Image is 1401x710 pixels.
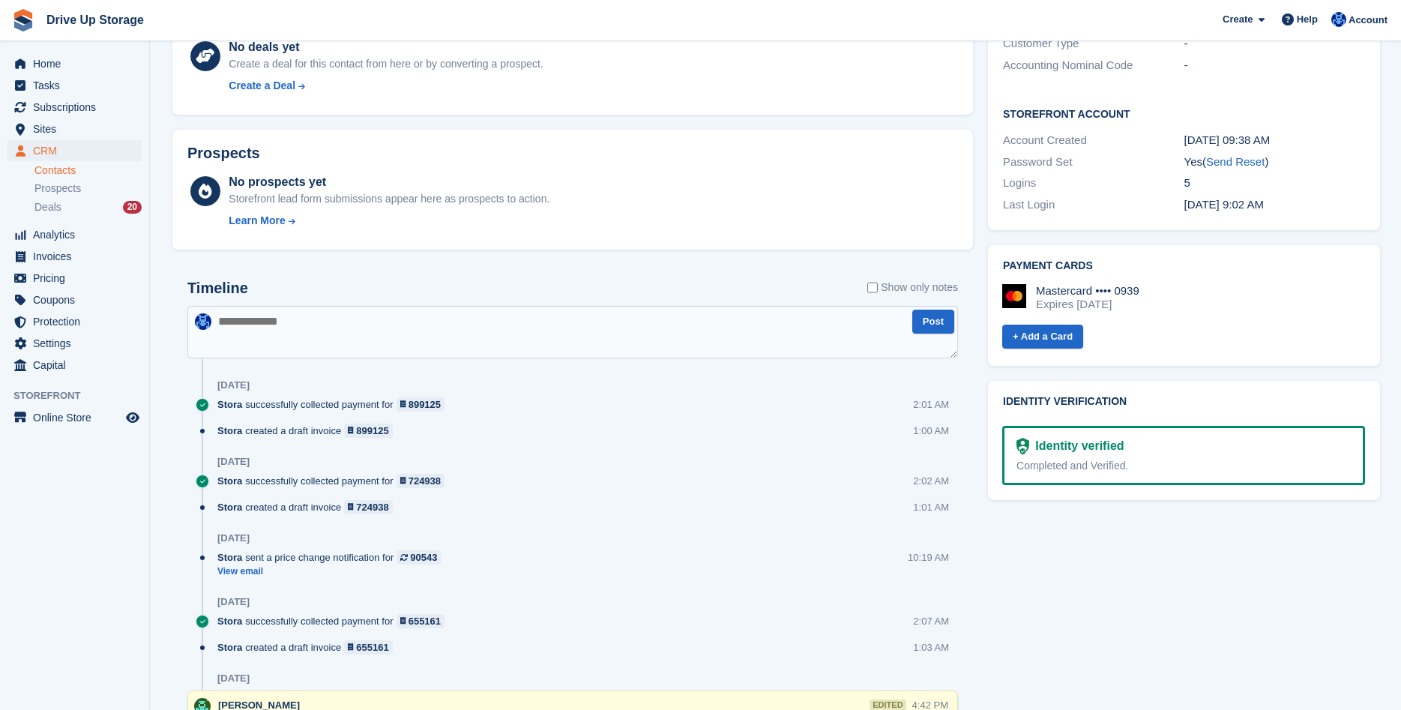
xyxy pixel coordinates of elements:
span: Prospects [34,181,81,196]
span: CRM [33,140,123,161]
span: Capital [33,355,123,376]
div: 724938 [356,500,388,514]
a: 899125 [397,397,445,412]
a: menu [7,75,142,96]
span: Stora [217,614,242,628]
h2: Identity verification [1003,396,1365,408]
img: Mastercard Logo [1002,284,1026,308]
div: 20 [123,201,142,214]
img: Identity Verification Ready [1016,438,1029,454]
div: 1:01 AM [913,500,949,514]
div: successfully collected payment for [217,474,452,488]
span: Settings [33,333,123,354]
span: Create [1223,12,1253,27]
div: 5 [1184,175,1365,192]
span: Online Store [33,407,123,428]
span: Help [1297,12,1318,27]
span: Deals [34,200,61,214]
a: menu [7,140,142,161]
a: menu [7,311,142,332]
div: 1:03 AM [913,640,949,655]
span: Protection [33,311,123,332]
h2: Timeline [187,280,248,297]
div: created a draft invoice [217,424,400,438]
div: Accounting Nominal Code [1003,57,1184,74]
a: Preview store [124,409,142,427]
h2: Storefront Account [1003,106,1365,121]
div: [DATE] [217,673,250,685]
span: Stora [217,550,242,565]
span: Account [1349,13,1388,28]
span: Coupons [33,289,123,310]
a: + Add a Card [1002,325,1083,349]
a: menu [7,224,142,245]
div: 655161 [356,640,388,655]
a: menu [7,246,142,267]
div: successfully collected payment for [217,614,452,628]
img: Widnes Team [195,313,211,330]
div: Storefront lead form submissions appear here as prospects to action. [229,191,549,207]
label: Show only notes [867,280,958,295]
div: Mastercard •••• 0939 [1036,284,1139,298]
button: Post [912,310,954,334]
a: Contacts [34,163,142,178]
span: Invoices [33,246,123,267]
span: Stora [217,500,242,514]
img: stora-icon-8386f47178a22dfd0bd8f6a31ec36ba5ce8667c1dd55bd0f319d3a0aa187defe.svg [12,9,34,31]
div: Logins [1003,175,1184,192]
div: Completed and Verified. [1016,458,1351,474]
div: [DATE] [217,532,250,544]
div: [DATE] 09:38 AM [1184,132,1365,149]
div: 2:01 AM [913,397,949,412]
div: sent a price change notification for [217,550,448,565]
div: 899125 [356,424,388,438]
a: menu [7,53,142,74]
h2: Prospects [187,145,260,162]
div: No deals yet [229,38,543,56]
a: menu [7,355,142,376]
span: Stora [217,424,242,438]
div: Password Set [1003,154,1184,171]
span: Stora [217,474,242,488]
a: Deals 20 [34,199,142,215]
a: menu [7,407,142,428]
span: Stora [217,640,242,655]
div: 655161 [409,614,441,628]
span: ( ) [1202,155,1268,168]
div: Learn More [229,213,285,229]
div: 1:00 AM [913,424,949,438]
div: 899125 [409,397,441,412]
a: menu [7,118,142,139]
a: menu [7,97,142,118]
div: Account Created [1003,132,1184,149]
a: menu [7,268,142,289]
div: [DATE] [217,379,250,391]
div: Last Login [1003,196,1184,214]
span: Subscriptions [33,97,123,118]
a: 724938 [344,500,393,514]
span: Storefront [13,388,149,403]
div: 10:19 AM [908,550,949,565]
a: menu [7,289,142,310]
input: Show only notes [867,280,878,295]
div: Identity verified [1029,437,1124,455]
span: Pricing [33,268,123,289]
div: [DATE] [217,596,250,608]
a: 90543 [397,550,441,565]
a: Drive Up Storage [40,7,150,32]
div: Expires [DATE] [1036,298,1139,311]
span: Sites [33,118,123,139]
a: Send Reset [1206,155,1265,168]
div: created a draft invoice [217,500,400,514]
span: Analytics [33,224,123,245]
a: Prospects [34,181,142,196]
div: Customer Type [1003,35,1184,52]
a: 724938 [397,474,445,488]
div: - [1184,35,1365,52]
span: Home [33,53,123,74]
span: Tasks [33,75,123,96]
div: [DATE] [217,456,250,468]
div: 2:02 AM [913,474,949,488]
div: 90543 [410,550,437,565]
div: No prospects yet [229,173,549,191]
